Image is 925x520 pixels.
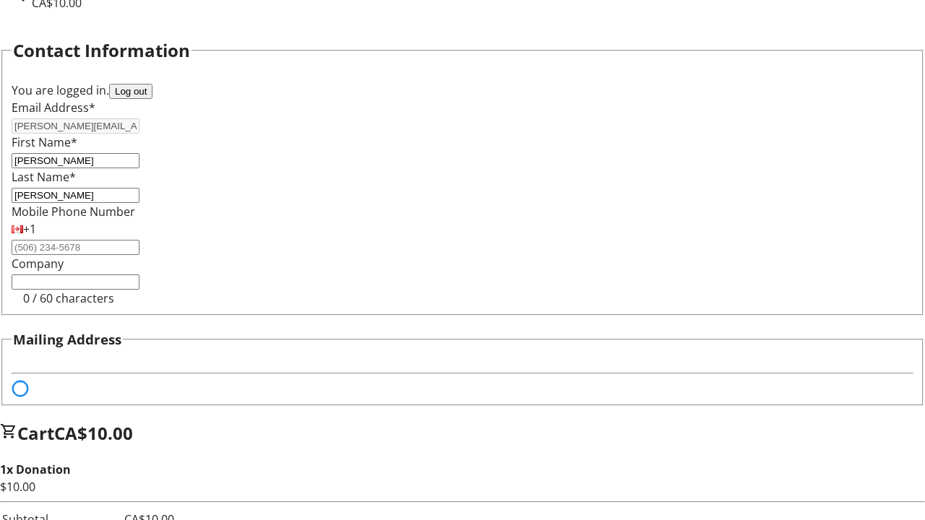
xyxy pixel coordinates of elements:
label: Last Name* [12,169,76,185]
span: Cart [17,421,54,445]
div: You are logged in. [12,82,913,99]
tr-character-limit: 0 / 60 characters [23,290,114,306]
label: Email Address* [12,100,95,116]
span: CA$10.00 [54,421,133,445]
h2: Contact Information [13,38,190,64]
input: (506) 234-5678 [12,240,139,255]
label: Mobile Phone Number [12,204,135,220]
button: Log out [109,84,152,99]
label: Company [12,256,64,272]
h3: Mailing Address [13,329,121,350]
label: First Name* [12,134,77,150]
